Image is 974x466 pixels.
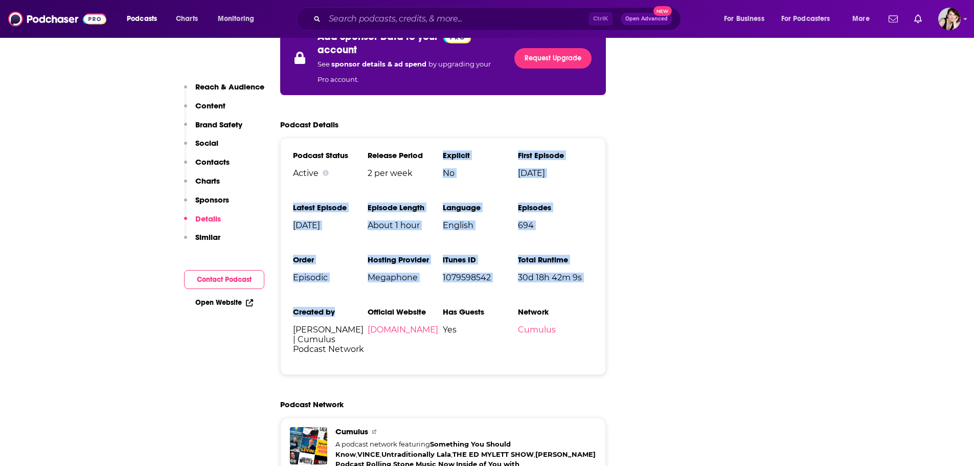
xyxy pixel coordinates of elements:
a: Cumulus [290,427,327,464]
span: , [534,450,535,458]
span: Yes [443,325,518,335]
a: [DATE] [293,220,320,230]
a: [DOMAIN_NAME] [368,325,438,335]
span: 2 per week [368,168,443,178]
div: Search podcasts, credits, & more... [306,7,691,31]
span: New [653,6,672,16]
p: Social [195,138,218,148]
span: Open Advanced [625,16,668,21]
a: THE ED MYLETT SHOW [452,450,534,458]
span: English [443,220,518,230]
h3: Created by [293,307,368,317]
h3: Explicit [443,150,518,160]
h3: First Episode [518,150,593,160]
button: open menu [845,11,882,27]
h3: Total Runtime [518,255,593,264]
button: Social [184,138,218,157]
button: open menu [775,11,845,27]
span: 30d 18h 42m 9s [518,273,593,282]
h3: Release Period [368,150,443,160]
p: Details [195,214,221,224]
span: [DATE] [518,168,593,178]
a: Request Upgrade [514,48,592,69]
p: Similar [195,232,220,242]
span: More [852,12,870,26]
span: For Business [724,12,764,26]
span: Charts [176,12,198,26]
a: Cumulus [335,427,376,436]
img: Mark Levin Podcast [300,437,316,454]
p: Brand Safety [195,120,242,129]
a: Open Website [195,298,253,307]
a: VINCE [357,450,380,458]
span: Logged in as tracy29121 [938,8,961,30]
button: Sponsors [184,195,229,214]
a: Charts [169,11,204,27]
button: open menu [211,11,267,27]
img: VINCE [302,423,319,439]
a: Cumulus [518,325,556,335]
button: Brand Safety [184,120,242,139]
p: account [318,43,357,56]
img: Podchaser - Follow, Share and Rate Podcasts [8,9,106,29]
span: , [380,450,381,458]
input: Search podcasts, credits, & more... [325,11,588,27]
p: Content [195,101,225,110]
span: For Podcasters [781,12,830,26]
h3: Order [293,255,368,264]
img: User Profile [938,8,961,30]
button: Details [184,214,221,233]
a: Something You Should Know [335,440,511,458]
span: Podcasts [127,12,157,26]
span: Episodic [293,273,368,282]
h3: Language [443,203,518,212]
button: Similar [184,232,220,251]
h2: Podcast Details [280,120,338,129]
span: sponsor details & ad spend [331,60,428,68]
span: About 1 hour [368,220,443,230]
span: Monitoring [218,12,254,26]
button: Show profile menu [938,8,961,30]
img: Untraditionally Lala [317,425,334,441]
button: Charts [184,176,220,195]
h3: Episode Length [368,203,443,212]
a: Show notifications dropdown [910,10,926,28]
span: , [451,450,452,458]
button: Content [184,101,225,120]
h3: Episodes [518,203,593,212]
h2: Podcast Network [280,400,344,409]
button: Reach & Audience [184,82,264,101]
p: Contacts [195,157,230,167]
img: Rolling Stone Music Now [314,439,331,456]
p: Sponsors [195,195,229,205]
span: Cumulus [335,427,376,436]
button: Open AdvancedNew [621,13,672,25]
h3: Network [518,307,593,317]
button: Contact Podcast [184,270,264,289]
button: open menu [120,11,170,27]
h3: Has Guests [443,307,518,317]
h3: Hosting Provider [368,255,443,264]
img: THE ED MYLETT SHOW [285,435,302,452]
button: open menu [717,11,777,27]
span: Megaphone [368,273,443,282]
span: Ctrl K [588,12,613,26]
span: 694 [518,220,593,230]
h3: Podcast Status [293,150,368,160]
h3: Latest Episode [293,203,368,212]
span: , [356,450,357,458]
a: 1079598542 [443,273,491,282]
a: Show notifications dropdown [885,10,902,28]
h3: iTunes ID [443,255,518,264]
img: Something You Should Know [287,420,304,437]
div: Active [293,168,368,178]
span: No [443,168,518,178]
p: Reach & Audience [195,82,264,92]
p: Charts [195,176,220,186]
p: See by upgrading your Pro account. [318,56,503,87]
span: [PERSON_NAME] | Cumulus Podcast Network [293,325,368,354]
button: Contacts [184,157,230,176]
h3: Official Website [368,307,443,317]
a: Untraditionally Lala [381,450,451,458]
